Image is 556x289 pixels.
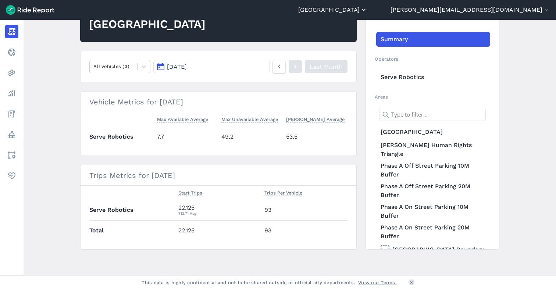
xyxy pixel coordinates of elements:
td: 7.7 [154,126,219,147]
h2: Areas [375,93,490,100]
a: [PERSON_NAME] Human Rights Triangle [376,139,490,160]
a: Phase A Off Street Parking 10M Buffer [376,160,490,181]
span: [PERSON_NAME] Average [286,115,345,122]
span: [DATE] [167,63,187,70]
h3: Trips Metrics for [DATE] [81,165,356,186]
a: Phase A On Street Parking 20M Buffer [376,222,490,242]
a: Heatmaps [5,66,18,79]
a: Health [5,169,18,182]
input: Type to filter... [379,108,486,121]
a: Serve Robotics [376,70,490,85]
span: Max Unavailable Average [221,115,278,122]
th: Serve Robotics [89,200,175,220]
div: 713.71 Avg. [178,210,259,217]
a: Fees [5,107,18,121]
h3: Vehicle Metrics for [DATE] [81,92,356,112]
a: [GEOGRAPHIC_DATA] Boundary [376,242,490,257]
button: Max Available Average [157,115,208,124]
a: Last Month [305,60,347,73]
span: Start Trips [178,189,202,196]
td: 22,125 [175,220,261,240]
a: Policy [5,128,18,141]
span: Max Available Average [157,115,208,122]
button: [PERSON_NAME] Average [286,115,345,124]
th: Serve Robotics [89,126,154,147]
a: Analyze [5,87,18,100]
button: Start Trips [178,189,202,197]
button: [DATE] [153,60,270,73]
button: Max Unavailable Average [221,115,278,124]
button: [GEOGRAPHIC_DATA] [298,6,367,14]
button: Trips Per Vehicle [264,189,302,197]
button: [PERSON_NAME][EMAIL_ADDRESS][DOMAIN_NAME] [391,6,550,14]
a: Summary [376,32,490,47]
a: Realtime [5,46,18,59]
span: Trips Per Vehicle [264,189,302,196]
div: [GEOGRAPHIC_DATA] [89,16,206,32]
a: Phase A On Street Parking 10M Buffer [376,201,490,222]
a: Phase A Off Street Parking 20M Buffer [376,181,490,201]
td: 53.5 [283,126,348,147]
td: 49.2 [218,126,283,147]
img: Ride Report [6,5,54,15]
a: View our Terms. [358,279,397,286]
a: [GEOGRAPHIC_DATA] [376,125,490,139]
td: 93 [261,220,347,240]
a: Areas [5,149,18,162]
td: 93 [261,200,347,220]
div: 22,125 [178,203,259,217]
h2: Operators [375,56,490,63]
th: Total [89,220,175,240]
a: Report [5,25,18,38]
